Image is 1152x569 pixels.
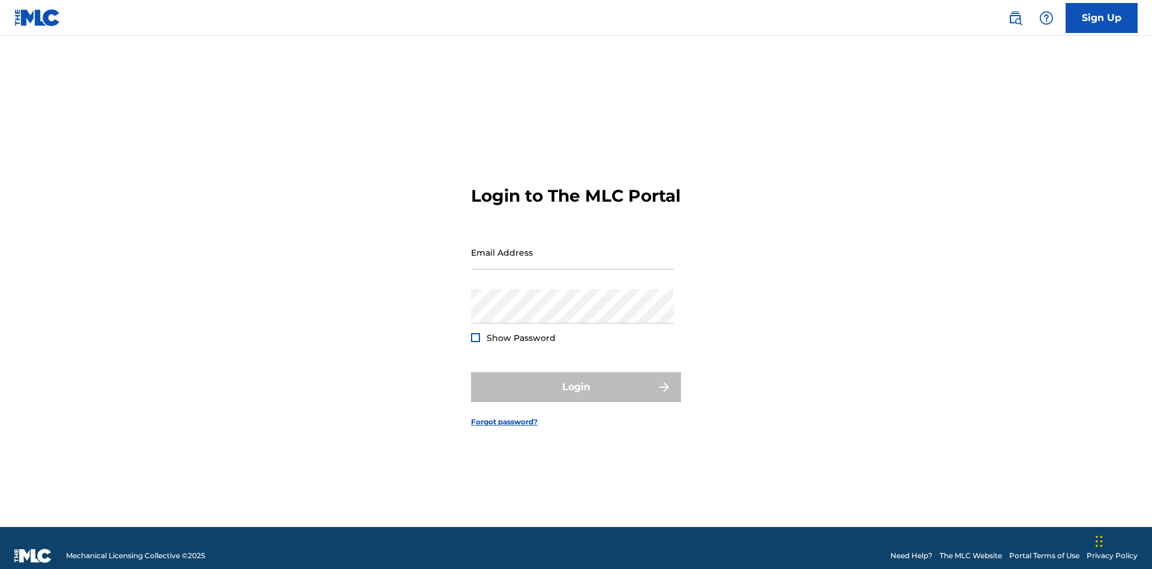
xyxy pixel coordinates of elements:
[1066,3,1138,33] a: Sign Up
[14,9,61,26] img: MLC Logo
[1039,11,1054,25] img: help
[1096,523,1103,559] div: Drag
[1009,550,1079,561] a: Portal Terms of Use
[1003,6,1027,30] a: Public Search
[66,550,205,561] span: Mechanical Licensing Collective © 2025
[14,549,52,563] img: logo
[471,185,680,206] h3: Login to The MLC Portal
[471,417,538,427] a: Forgot password?
[487,333,556,343] span: Show Password
[1092,511,1152,569] iframe: Chat Widget
[1008,11,1022,25] img: search
[890,550,932,561] a: Need Help?
[940,550,1002,561] a: The MLC Website
[1087,550,1138,561] a: Privacy Policy
[1034,6,1058,30] div: Help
